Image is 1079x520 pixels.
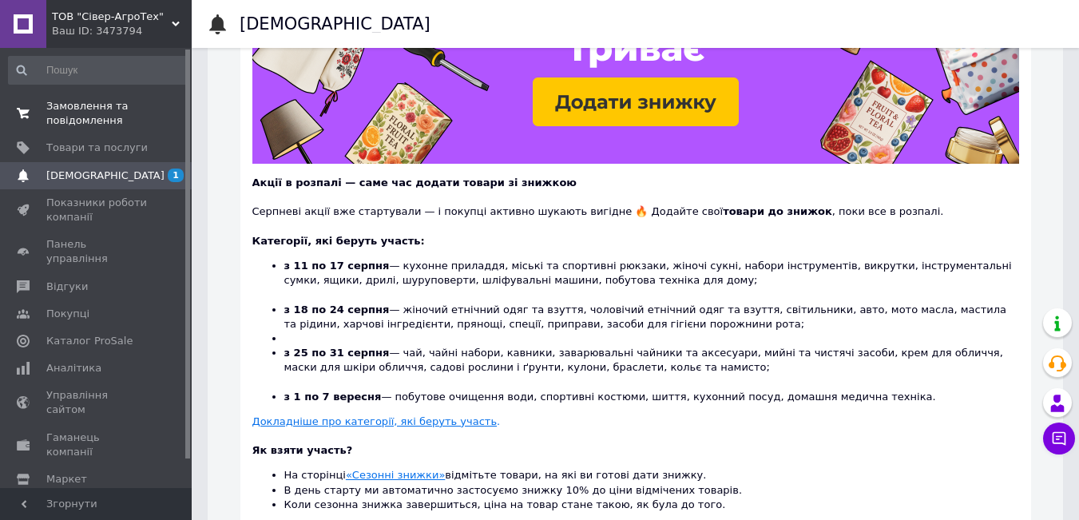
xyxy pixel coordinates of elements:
[252,415,498,427] u: Докладніше про категорії, які беруть участь
[46,196,148,224] span: Показники роботи компанії
[8,56,188,85] input: Пошук
[284,304,390,316] b: з 18 по 24 серпня
[46,334,133,348] span: Каталог ProSale
[252,415,501,427] a: Докладніше про категорії, які беруть участь.
[46,169,165,183] span: [DEMOGRAPHIC_DATA]
[46,237,148,266] span: Панель управління
[46,141,148,155] span: Товари та послуги
[284,346,1019,390] li: — чай, чайні набори, кавники, заварювальні чайники та аксесуари, мийні та чистячі засоби, крем дл...
[46,99,148,128] span: Замовлення та повідомлення
[46,388,148,417] span: Управління сайтом
[46,431,148,459] span: Гаманець компанії
[46,307,89,321] span: Покупці
[252,444,353,456] b: Як взяти участь?
[284,483,1019,498] li: В день старту ми автоматично застосуємо знижку 10% до ціни відмічених товарів.
[252,190,1019,219] div: Серпневі акції вже стартували — і покупці активно шукають вигідне 🔥 Додайте свої , поки все в роз...
[52,24,192,38] div: Ваш ID: 3473794
[46,361,101,375] span: Аналітика
[284,259,1019,303] li: — кухонне приладдя, міські та спортивні рюкзаки, жіночі сукні, набори інструментів, викрутки, інс...
[1043,423,1075,455] button: Чат з покупцем
[252,177,577,189] b: Акції в розпалі — саме час додати товари зі знижкою
[284,303,1019,331] li: — жіночий етнічний одяг та взуття, чоловічий етнічний одяг та взуття, світильники, авто, мото мас...
[346,469,445,481] a: «Сезонні знижки»
[284,468,1019,482] li: На сторінці відмітьте товари, на які ви готові дати знижку.
[284,391,382,403] b: з 1 по 7 вересня
[168,169,184,182] span: 1
[46,472,87,486] span: Маркет
[284,347,390,359] b: з 25 по 31 серпня
[284,498,1019,512] li: Коли сезонна знижка завершиться, ціна на товар стане такою, як була до того.
[284,390,1019,404] li: — побутове очищення води, спортивні костюми, шиття, кухонний посуд, домашня медична техніка.
[240,14,430,34] h1: [DEMOGRAPHIC_DATA]
[284,260,390,272] b: з 11 по 17 серпня
[52,10,172,24] span: ТОВ "Сівер-АгроТех"
[723,205,832,217] b: товари до знижок
[252,235,425,247] b: Категорії, які беруть участь:
[46,280,88,294] span: Відгуки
